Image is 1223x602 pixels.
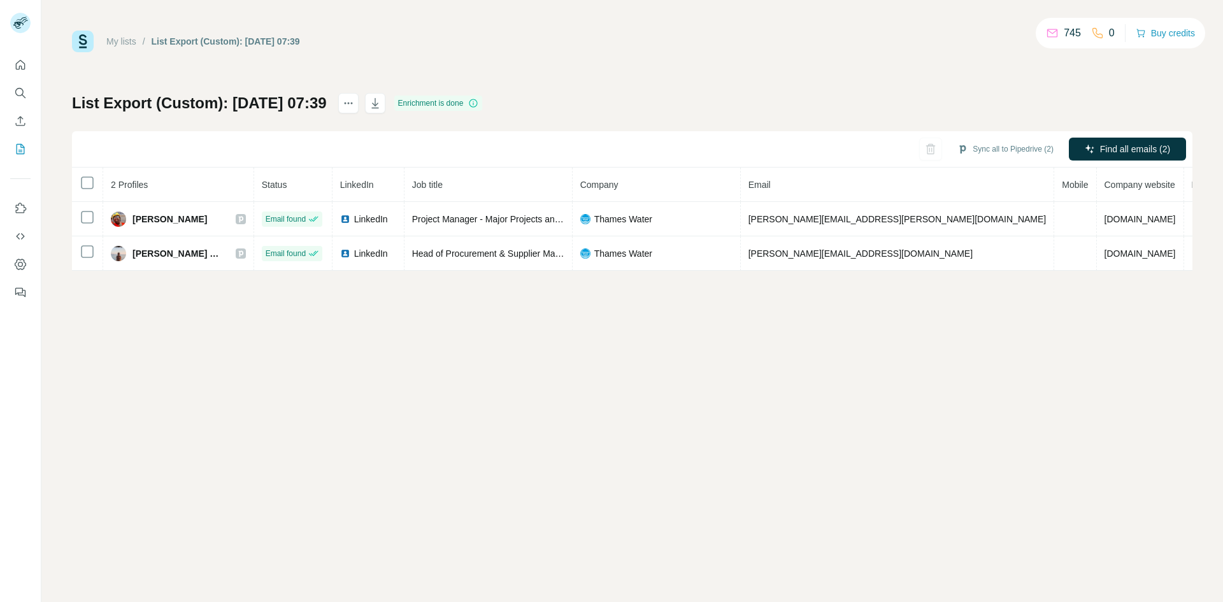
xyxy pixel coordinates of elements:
[748,214,1047,224] span: [PERSON_NAME][EMAIL_ADDRESS][PERSON_NAME][DOMAIN_NAME]
[594,213,652,226] span: Thames Water
[412,214,613,224] span: Project Manager - Major Projects and Programmes
[10,281,31,304] button: Feedback
[580,214,590,224] img: company-logo
[10,54,31,76] button: Quick start
[262,180,287,190] span: Status
[1136,24,1195,42] button: Buy credits
[1109,25,1115,41] p: 0
[111,246,126,261] img: Avatar
[143,35,145,48] li: /
[354,213,388,226] span: LinkedIn
[394,96,483,111] div: Enrichment is done
[748,180,771,190] span: Email
[10,138,31,161] button: My lists
[111,180,148,190] span: 2 Profiles
[340,180,374,190] span: LinkedIn
[266,248,306,259] span: Email found
[1105,180,1175,190] span: Company website
[10,197,31,220] button: Use Surfe on LinkedIn
[10,82,31,104] button: Search
[1100,143,1170,155] span: Find all emails (2)
[580,180,619,190] span: Company
[132,247,223,260] span: [PERSON_NAME] MCIPS
[580,248,590,259] img: company-logo
[10,225,31,248] button: Use Surfe API
[72,31,94,52] img: Surfe Logo
[412,248,631,259] span: Head of Procurement & Supplier Management (Interim)
[340,214,350,224] img: LinkedIn logo
[354,247,388,260] span: LinkedIn
[948,140,1062,159] button: Sync all to Pipedrive (2)
[152,35,300,48] div: List Export (Custom): [DATE] 07:39
[1105,248,1176,259] span: [DOMAIN_NAME]
[340,248,350,259] img: LinkedIn logo
[111,211,126,227] img: Avatar
[266,213,306,225] span: Email found
[1105,214,1176,224] span: [DOMAIN_NAME]
[106,36,136,47] a: My lists
[1064,25,1081,41] p: 745
[594,247,652,260] span: Thames Water
[10,253,31,276] button: Dashboard
[1062,180,1088,190] span: Mobile
[338,93,359,113] button: actions
[748,248,973,259] span: [PERSON_NAME][EMAIL_ADDRESS][DOMAIN_NAME]
[10,110,31,133] button: Enrich CSV
[72,93,327,113] h1: List Export (Custom): [DATE] 07:39
[1069,138,1186,161] button: Find all emails (2)
[412,180,443,190] span: Job title
[132,213,207,226] span: [PERSON_NAME]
